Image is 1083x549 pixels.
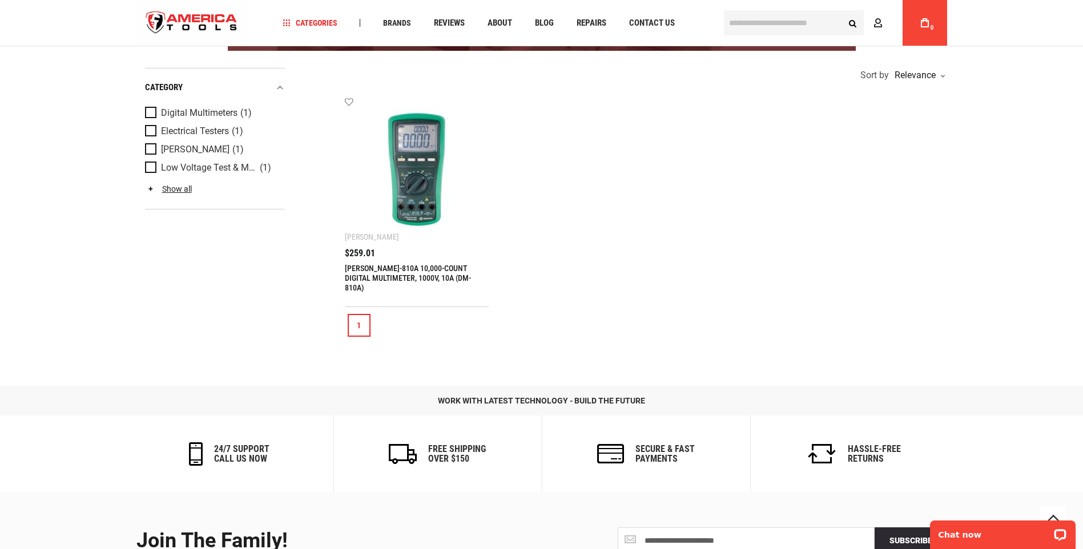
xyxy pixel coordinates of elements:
span: Categories [283,19,337,27]
a: store logo [136,2,247,45]
a: Brands [378,15,416,31]
span: Repairs [577,19,606,27]
span: (1) [232,126,243,136]
a: Contact Us [624,15,680,31]
h6: secure & fast payments [635,444,695,464]
span: 0 [931,25,934,31]
span: Subscribe [889,536,932,545]
div: category [145,80,285,95]
a: Digital Multimeters (1) [145,107,282,119]
div: [PERSON_NAME] [345,232,399,241]
span: Reviews [434,19,465,27]
h6: Hassle-Free Returns [848,444,901,464]
div: Relevance [892,71,944,80]
h6: 24/7 support call us now [214,444,269,464]
span: (1) [240,108,252,118]
img: GREENLEE DM-810A 10,000-COUNT DIGITAL MULTIMETER, 1000V, 10A (DM-810A) [356,108,478,230]
span: (1) [232,144,244,154]
a: Repairs [571,15,611,31]
span: $259.01 [345,249,375,258]
img: America Tools [136,2,247,45]
a: Electrical Testers (1) [145,125,282,138]
iframe: LiveChat chat widget [923,513,1083,549]
span: Blog [535,19,554,27]
a: Low Voltage Test & Measurement (1) [145,162,282,174]
span: Contact Us [629,19,675,27]
a: [PERSON_NAME] (1) [145,143,282,156]
span: About [488,19,512,27]
a: Blog [530,15,559,31]
a: About [482,15,517,31]
span: Digital Multimeters [161,108,237,118]
span: [PERSON_NAME] [161,144,230,155]
a: 1 [348,314,371,337]
a: Show all [145,184,192,193]
span: Low Voltage Test & Measurement [161,163,257,173]
button: Search [842,12,864,34]
h6: Free Shipping Over $150 [428,444,486,464]
a: Reviews [429,15,470,31]
span: Electrical Testers [161,126,229,136]
span: Sort by [860,71,889,80]
div: Product Filters [145,68,285,209]
span: (1) [260,163,271,172]
a: [PERSON_NAME]-810A 10,000-COUNT DIGITAL MULTIMETER, 1000V, 10A (DM-810A) [345,264,471,292]
span: Brands [383,19,411,27]
a: Categories [277,15,343,31]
